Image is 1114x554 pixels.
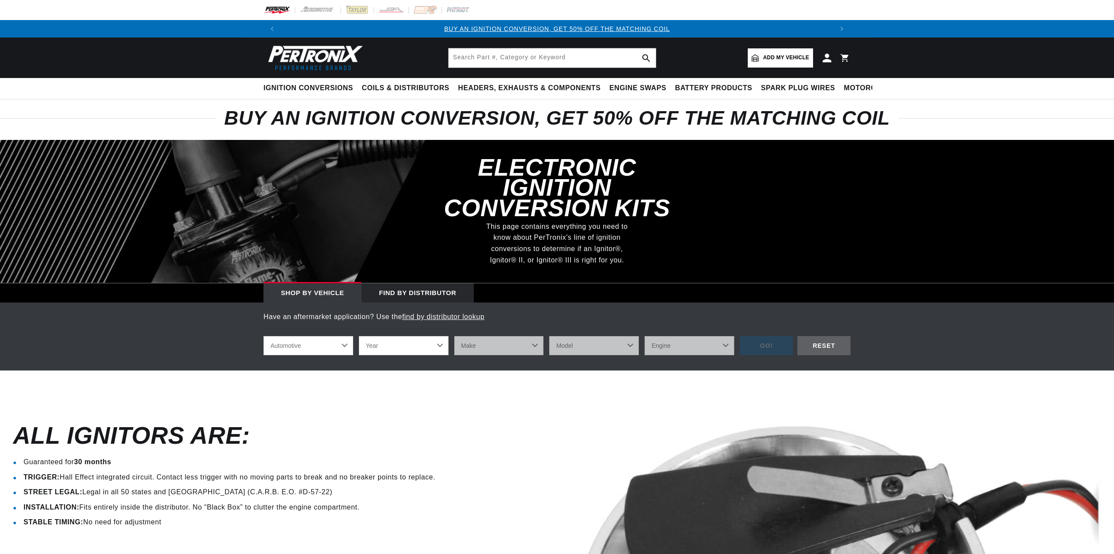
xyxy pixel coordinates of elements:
[263,43,364,73] img: Pertronix
[263,78,358,99] summary: Ignition Conversions
[840,78,900,99] summary: Motorcycle
[263,336,353,355] select: Ride Type
[263,311,851,323] p: Have an aftermarket application? Use the
[763,54,809,62] span: Add my vehicle
[756,78,839,99] summary: Spark Plug Wires
[671,78,756,99] summary: Battery Products
[24,486,435,498] li: Legal in all 50 states and [GEOGRAPHIC_DATA] (C.A.R.B. E.O. #D-57-22)
[609,84,666,93] span: Engine Swaps
[761,84,835,93] span: Spark Plug Wires
[281,24,833,34] div: 1 of 3
[359,336,449,355] select: Year
[454,336,544,355] select: Make
[645,336,734,355] select: Engine
[748,48,813,68] a: Add my vehicle
[24,473,60,481] strong: TRIGGER:
[549,336,639,355] select: Model
[24,518,83,526] strong: STABLE TIMING:
[605,78,671,99] summary: Engine Swaps
[24,488,82,496] strong: STREET LEGAL:
[402,313,484,320] a: find by distributor lookup
[449,48,656,68] input: Search Part #, Category or Keyword
[358,78,454,99] summary: Coils & Distributors
[24,472,435,483] li: Hall Effect integrated circuit. Contact less trigger with no moving parts to break and no breaker...
[281,24,833,34] div: Announcement
[458,84,601,93] span: Headers, Exhausts & Components
[362,84,449,93] span: Coils & Distributors
[24,503,79,511] strong: INSTALLATION:
[24,456,435,468] li: Guaranteed for
[263,283,361,302] div: Shop by vehicle
[844,84,896,93] span: Motorcycle
[13,425,250,446] h2: All Ignitors ARe:
[361,283,474,302] div: Find by Distributor
[480,221,634,265] p: This page contains everything you need to know about PerTronix's line of ignition conversions to ...
[263,20,281,37] button: Translation missing: en.sections.announcements.previous_announcement
[242,20,872,37] slideshow-component: Translation missing: en.sections.announcements.announcement_bar
[426,157,688,218] h3: Electronic Ignition Conversion Kits
[444,25,670,32] a: BUY AN IGNITION CONVERSION, GET 50% OFF THE MATCHING COIL
[454,78,605,99] summary: Headers, Exhausts & Components
[797,336,851,356] div: RESET
[74,458,111,466] strong: 30 months
[675,84,752,93] span: Battery Products
[24,517,435,528] li: No need for adjustment
[24,502,435,513] li: Fits entirely inside the distributor. No “Black Box” to clutter the engine compartment.
[637,48,656,68] button: search button
[263,84,353,93] span: Ignition Conversions
[833,20,851,37] button: Translation missing: en.sections.announcements.next_announcement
